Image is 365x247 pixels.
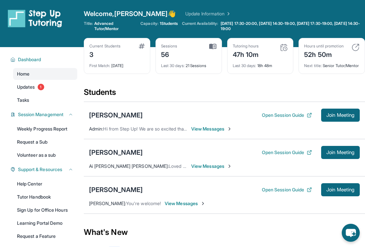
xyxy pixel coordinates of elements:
button: Support & Resources [15,166,73,173]
span: Tasks [17,97,29,103]
button: Open Session Guide [262,149,312,156]
a: Request a Sub [13,136,77,148]
span: [DATE] 17:30-20:00, [DATE] 14:30-19:00, [DATE] 17:30-19:00, [DATE] 14:30-19:00 [221,21,364,31]
img: Chevron-Right [227,126,232,132]
button: Open Session Guide [262,186,312,193]
img: Chevron-Right [200,201,206,206]
span: 1 Students [160,21,178,26]
div: [PERSON_NAME] [89,148,143,157]
span: Loved “Thank you [PERSON_NAME] we will see you [DATE], have a good rest of your day.” [169,163,356,169]
span: Capacity: [140,21,158,26]
div: Current Students [89,44,120,49]
div: Tutoring hours [233,44,259,49]
a: Weekly Progress Report [13,123,77,135]
img: Chevron Right [225,10,231,17]
span: View Messages [165,200,206,207]
div: What's New [84,218,365,247]
img: logo [8,9,62,27]
span: Join Meeting [326,113,355,117]
a: Sign Up for Office Hours [13,204,77,216]
div: [PERSON_NAME] [89,111,143,120]
a: Help Center [13,178,77,190]
button: Join Meeting [321,109,360,122]
span: 1 [38,84,44,90]
span: Current Availability: [182,21,218,31]
div: 3 [89,49,120,59]
span: Welcome, [PERSON_NAME] 👋 [84,9,176,18]
a: Update Information [185,10,231,17]
div: Senior Tutor/Mentor [304,59,359,68]
a: Updates1 [13,81,77,93]
span: Title: [84,21,93,31]
a: Home [13,68,77,80]
a: [DATE] 17:30-20:00, [DATE] 14:30-19:00, [DATE] 17:30-19:00, [DATE] 14:30-19:00 [219,21,365,31]
a: Volunteer as a sub [13,149,77,161]
a: Request a Feature [13,230,77,242]
button: Join Meeting [321,183,360,196]
span: Next title : [304,63,322,68]
span: You're welcome! [126,201,161,206]
button: chat-button [342,224,360,242]
span: Advanced Tutor/Mentor [94,21,137,31]
div: Hours until promotion [304,44,343,49]
a: Tasks [13,94,77,106]
span: Updates [17,84,35,90]
span: Last 30 days : [233,63,256,68]
span: Dashboard [18,56,41,63]
span: Join Meeting [326,188,355,192]
div: 18h 48m [233,59,288,68]
div: Students [84,87,365,101]
img: card [209,44,216,49]
div: [PERSON_NAME] [89,185,143,194]
span: Session Management [18,111,64,118]
span: Ai [PERSON_NAME] [PERSON_NAME] : [89,163,169,169]
img: card [139,44,145,49]
a: Learning Portal Demo [13,217,77,229]
span: View Messages [191,126,232,132]
span: Admin : [89,126,103,132]
span: [PERSON_NAME] : [89,201,126,206]
img: card [280,44,288,51]
span: Support & Resources [18,166,62,173]
button: Join Meeting [321,146,360,159]
div: 47h 10m [233,49,259,59]
div: 21 Sessions [161,59,216,68]
div: Sessions [161,44,177,49]
div: 56 [161,49,177,59]
div: 52h 50m [304,49,343,59]
span: Join Meeting [326,150,355,154]
img: card [352,44,359,51]
a: Tutor Handbook [13,191,77,203]
span: View Messages [191,163,232,169]
div: [DATE] [89,59,145,68]
span: First Match : [89,63,110,68]
button: Dashboard [15,56,73,63]
button: Open Session Guide [262,112,312,118]
img: Chevron-Right [227,164,232,169]
span: Last 30 days : [161,63,185,68]
button: Session Management [15,111,73,118]
span: Home [17,71,29,77]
